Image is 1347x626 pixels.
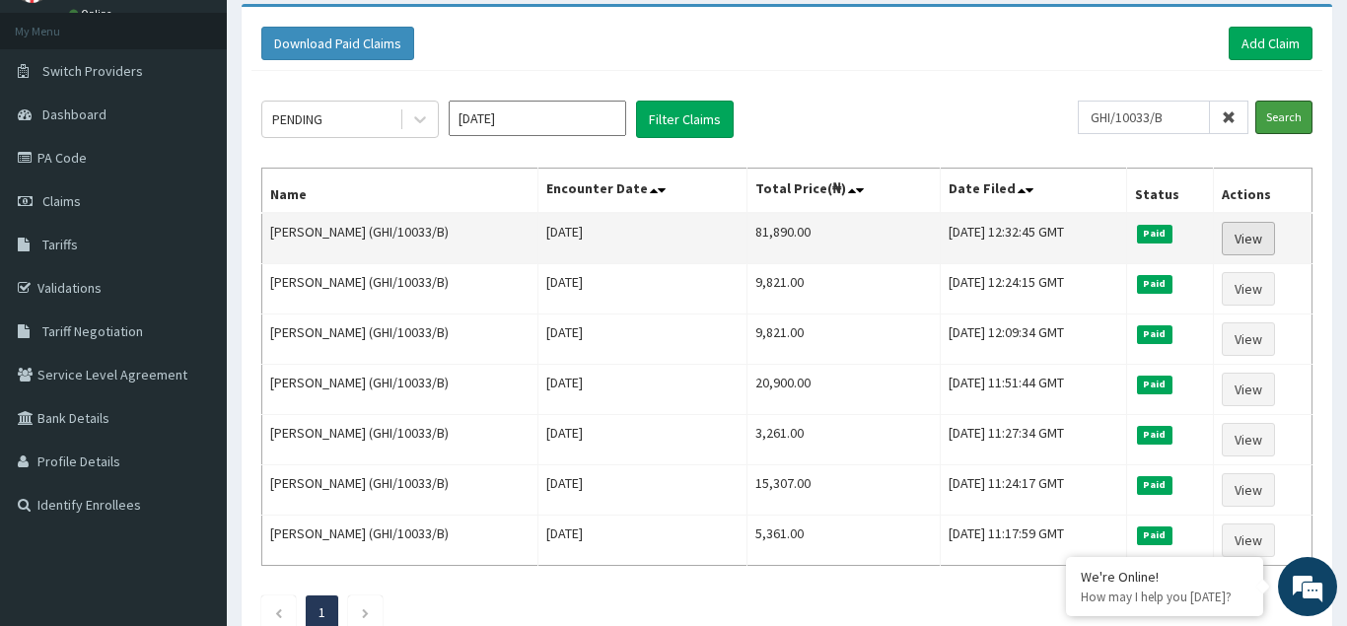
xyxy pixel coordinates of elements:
[262,415,538,465] td: [PERSON_NAME] (GHI/10033/B)
[449,101,626,136] input: Select Month and Year
[940,516,1126,566] td: [DATE] 11:17:59 GMT
[1222,222,1275,255] a: View
[36,99,80,148] img: d_794563401_company_1708531726252_794563401
[1222,373,1275,406] a: View
[1137,275,1172,293] span: Paid
[69,7,116,21] a: Online
[940,169,1126,214] th: Date Filed
[103,110,331,136] div: Chat with us now
[537,365,746,415] td: [DATE]
[1222,523,1275,557] a: View
[940,365,1126,415] td: [DATE] 11:51:44 GMT
[10,417,376,486] textarea: Type your message and hit 'Enter'
[537,415,746,465] td: [DATE]
[261,27,414,60] button: Download Paid Claims
[537,465,746,516] td: [DATE]
[1222,322,1275,356] a: View
[262,465,538,516] td: [PERSON_NAME] (GHI/10033/B)
[1222,272,1275,306] a: View
[1137,325,1172,343] span: Paid
[42,105,106,123] span: Dashboard
[114,187,272,386] span: We're online!
[1137,225,1172,243] span: Paid
[746,314,940,365] td: 9,821.00
[746,169,940,214] th: Total Price(₦)
[1078,101,1210,134] input: Search by HMO ID
[1137,526,1172,544] span: Paid
[1222,423,1275,456] a: View
[636,101,734,138] button: Filter Claims
[746,213,940,264] td: 81,890.00
[42,62,143,80] span: Switch Providers
[262,264,538,314] td: [PERSON_NAME] (GHI/10033/B)
[1137,376,1172,393] span: Paid
[1081,568,1248,586] div: We're Online!
[940,314,1126,365] td: [DATE] 12:09:34 GMT
[42,192,81,210] span: Claims
[1081,589,1248,605] p: How may I help you today?
[1229,27,1312,60] a: Add Claim
[272,109,322,129] div: PENDING
[262,169,538,214] th: Name
[319,603,325,621] a: Page 1 is your current page
[274,603,283,621] a: Previous page
[1137,426,1172,444] span: Paid
[42,322,143,340] span: Tariff Negotiation
[746,465,940,516] td: 15,307.00
[1222,473,1275,507] a: View
[262,314,538,365] td: [PERSON_NAME] (GHI/10033/B)
[42,236,78,253] span: Tariffs
[262,365,538,415] td: [PERSON_NAME] (GHI/10033/B)
[537,314,746,365] td: [DATE]
[361,603,370,621] a: Next page
[746,415,940,465] td: 3,261.00
[537,516,746,566] td: [DATE]
[1137,476,1172,494] span: Paid
[940,264,1126,314] td: [DATE] 12:24:15 GMT
[1255,101,1312,134] input: Search
[262,213,538,264] td: [PERSON_NAME] (GHI/10033/B)
[262,516,538,566] td: [PERSON_NAME] (GHI/10033/B)
[940,465,1126,516] td: [DATE] 11:24:17 GMT
[323,10,371,57] div: Minimize live chat window
[537,213,746,264] td: [DATE]
[746,516,940,566] td: 5,361.00
[537,264,746,314] td: [DATE]
[746,264,940,314] td: 9,821.00
[1127,169,1214,214] th: Status
[940,415,1126,465] td: [DATE] 11:27:34 GMT
[940,213,1126,264] td: [DATE] 12:32:45 GMT
[537,169,746,214] th: Encounter Date
[746,365,940,415] td: 20,900.00
[1213,169,1312,214] th: Actions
